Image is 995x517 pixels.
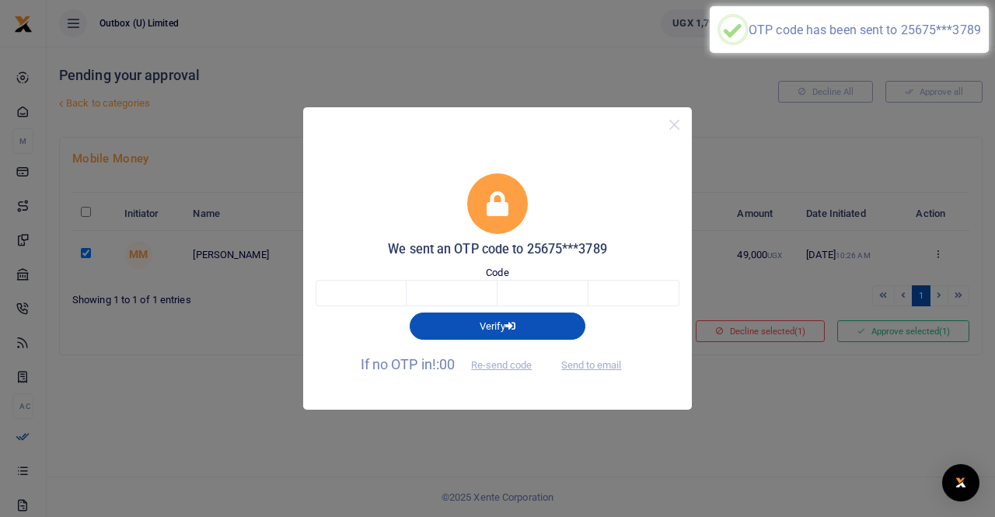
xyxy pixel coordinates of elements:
div: OTP code has been sent to 25675***3789 [749,23,981,37]
h5: We sent an OTP code to 25675***3789 [316,242,679,257]
button: Verify [410,313,585,339]
span: If no OTP in [361,356,546,372]
label: Code [486,265,508,281]
button: Close [663,114,686,136]
span: !:00 [432,356,455,372]
div: Open Intercom Messenger [942,464,979,501]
